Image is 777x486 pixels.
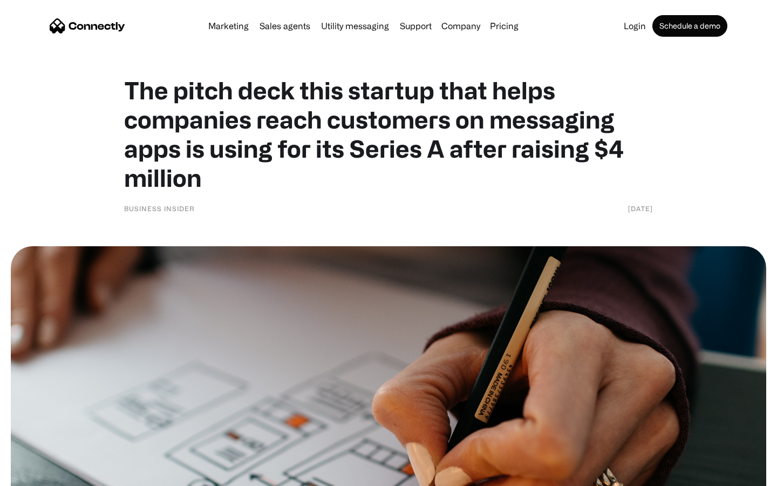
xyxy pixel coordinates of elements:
[255,22,315,30] a: Sales agents
[396,22,436,30] a: Support
[317,22,393,30] a: Utility messaging
[652,15,727,37] a: Schedule a demo
[441,18,480,33] div: Company
[619,22,650,30] a: Login
[124,203,195,214] div: Business Insider
[204,22,253,30] a: Marketing
[486,22,523,30] a: Pricing
[628,203,653,214] div: [DATE]
[11,467,65,482] aside: Language selected: English
[22,467,65,482] ul: Language list
[124,76,653,192] h1: The pitch deck this startup that helps companies reach customers on messaging apps is using for i...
